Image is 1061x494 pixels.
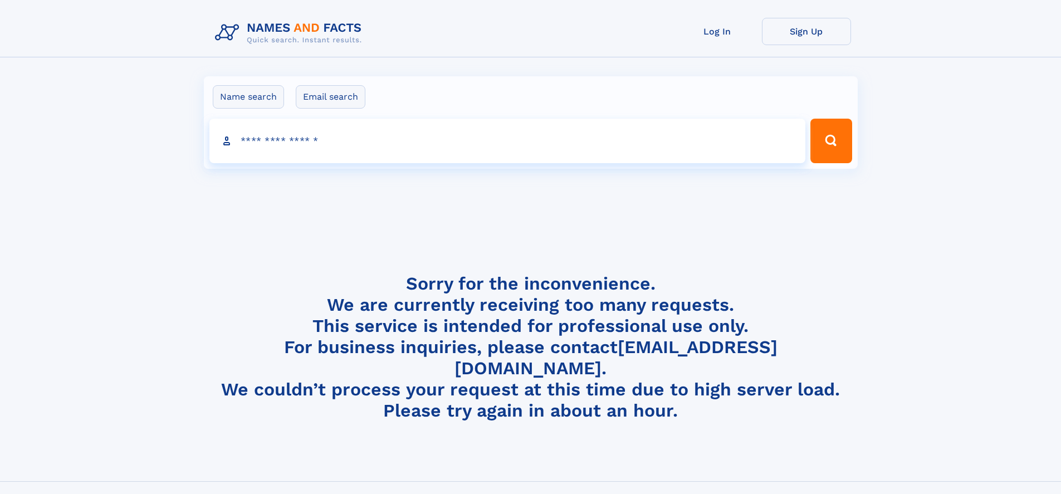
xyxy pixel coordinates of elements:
[296,85,365,109] label: Email search
[211,273,851,422] h4: Sorry for the inconvenience. We are currently receiving too many requests. This service is intend...
[673,18,762,45] a: Log In
[454,336,778,379] a: [EMAIL_ADDRESS][DOMAIN_NAME]
[213,85,284,109] label: Name search
[211,18,371,48] img: Logo Names and Facts
[209,119,806,163] input: search input
[762,18,851,45] a: Sign Up
[810,119,852,163] button: Search Button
